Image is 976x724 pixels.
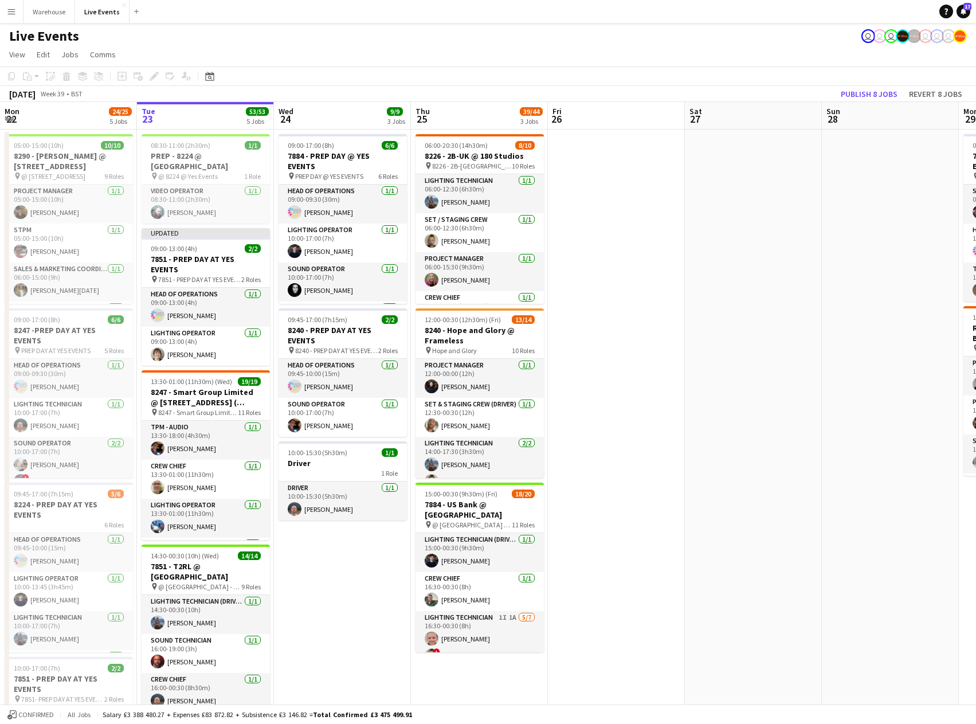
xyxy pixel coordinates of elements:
[246,117,268,126] div: 5 Jobs
[5,572,133,611] app-card-role: Lighting Operator1/110:00-13:45 (3h45m)[PERSON_NAME]
[57,47,83,62] a: Jobs
[279,482,407,521] app-card-role: Driver1/110:00-15:30 (5h30m)[PERSON_NAME]
[151,244,197,253] span: 09:00-13:00 (4h)
[158,408,238,417] span: 8247 - Smart Group Limited @ [STREET_ADDRESS] ( Formerly Freemasons' Hall)
[142,228,270,237] div: Updated
[14,315,60,324] span: 09:00-17:00 (8h)
[512,315,535,324] span: 13/14
[942,29,955,43] app-user-avatar: Technical Department
[689,106,702,116] span: Sat
[551,112,562,126] span: 26
[158,275,241,284] span: 7851 - PREP DAY AT YES EVENTS
[238,377,261,386] span: 19/19
[520,117,542,126] div: 3 Jobs
[288,315,347,324] span: 09:45-17:00 (7h15m)
[158,172,218,181] span: @ 8224 @ Yes Events
[151,141,210,150] span: 08:30-11:00 (2h30m)
[109,107,132,116] span: 24/25
[279,325,407,346] h3: 8240 - PREP DAY AT YES EVENTS
[158,582,241,591] span: @ [GEOGRAPHIC_DATA] - 7851
[953,29,967,43] app-user-avatar: Alex Gill
[387,107,403,116] span: 9/9
[295,346,378,355] span: 8240 - PREP DAY AT YES EVENTS
[101,141,124,150] span: 10/10
[5,483,133,652] div: 09:45-17:00 (7h15m)5/68224 - PREP DAY AT YES EVENTS6 RolesHead of Operations1/109:45-10:00 (15m)[...
[103,710,412,719] div: Salary £3 388 480.27 + Expenses £83 872.82 + Subsistence £3 146.82 =
[142,421,270,460] app-card-role: TPM - AUDIO1/113:30-18:00 (4h30m)[PERSON_NAME]
[238,408,261,417] span: 11 Roles
[9,88,36,100] div: [DATE]
[21,695,104,703] span: 7851- PREP DAY AT YES EVENTS
[279,441,407,521] app-job-card: 10:00-15:30 (5h30m)1/1Driver1 RoleDriver1/110:00-15:30 (5h30m)[PERSON_NAME]
[142,254,270,275] h3: 7851 - PREP DAY AT YES EVENTS
[108,664,124,672] span: 2/2
[896,29,910,43] app-user-avatar: Production Managers
[142,499,270,538] app-card-role: Lighting Operator1/113:30-01:00 (11h30m)[PERSON_NAME]
[142,538,270,627] app-card-role: Lighting Technician4/4
[416,106,430,116] span: Thu
[512,490,535,498] span: 18/20
[14,490,73,498] span: 09:45-17:00 (7h15m)
[5,533,133,572] app-card-role: Head of Operations1/109:45-10:00 (15m)[PERSON_NAME]
[104,521,124,529] span: 6 Roles
[5,325,133,346] h3: 8247 -PREP DAY AT YES EVENTS
[279,185,407,224] app-card-role: Head of Operations1/109:00-09:30 (30m)[PERSON_NAME]
[241,582,261,591] span: 9 Roles
[6,709,56,721] button: Confirmed
[432,346,477,355] span: Hope and Glory
[37,49,50,60] span: Edit
[71,89,83,98] div: BST
[279,106,293,116] span: Wed
[75,1,130,23] button: Live Events
[108,315,124,324] span: 6/6
[381,469,398,478] span: 1 Role
[425,490,497,498] span: 15:00-00:30 (9h30m) (Fri)
[904,87,967,101] button: Revert 8 jobs
[142,134,270,224] div: 08:30-11:00 (2h30m)1/1PREP - 8224 @ [GEOGRAPHIC_DATA] @ 8224 @ Yes Events1 RoleVideo Operator1/10...
[5,224,133,263] app-card-role: STPM1/105:00-15:00 (10h)[PERSON_NAME]
[416,308,544,478] app-job-card: 12:00-00:30 (12h30m) (Fri)13/148240 - Hope and Glory @ Frameless Hope and Glory10 RolesProject Ma...
[21,172,85,181] span: @ [STREET_ADDRESS]
[416,533,544,572] app-card-role: Lighting Technician (Driver)1/115:00-00:30 (9h30m)[PERSON_NAME]
[5,302,133,341] app-card-role: Crew Chief1/1
[104,172,124,181] span: 9 Roles
[382,141,398,150] span: 6/6
[416,252,544,291] app-card-role: Project Manager1/106:00-15:30 (9h30m)[PERSON_NAME]
[416,359,544,398] app-card-role: Project Manager1/112:00-00:00 (12h)[PERSON_NAME]
[5,151,133,171] h3: 8290 - [PERSON_NAME] @ [STREET_ADDRESS]
[5,308,133,478] div: 09:00-17:00 (8h)6/68247 -PREP DAY AT YES EVENTS PREP DAY AT YES EVENTS5 RolesHead of Operations1/...
[416,325,544,346] h3: 8240 - Hope and Glory @ Frameless
[688,112,702,126] span: 27
[416,437,544,492] app-card-role: Lighting Technician2/214:00-17:30 (3h30m)[PERSON_NAME][PERSON_NAME]
[245,141,261,150] span: 1/1
[142,561,270,582] h3: 7851 - T2RL @ [GEOGRAPHIC_DATA]
[142,106,155,116] span: Tue
[432,521,512,529] span: @ [GEOGRAPHIC_DATA] - 7884
[90,49,116,60] span: Comms
[5,437,133,492] app-card-role: Sound Operator2/210:00-17:00 (7h)[PERSON_NAME]![PERSON_NAME]
[5,674,133,694] h3: 7851 - PREP DAY AT YES EVENTS
[416,572,544,611] app-card-role: Crew Chief1/116:30-00:30 (8h)[PERSON_NAME]
[104,346,124,355] span: 5 Roles
[825,112,840,126] span: 28
[245,244,261,253] span: 2/2
[552,106,562,116] span: Fri
[919,29,932,43] app-user-avatar: Ollie Rolfe
[416,499,544,520] h3: 7884 - US Bank @ [GEOGRAPHIC_DATA]
[512,162,535,170] span: 10 Roles
[14,664,60,672] span: 10:00-17:00 (7h)
[5,106,19,116] span: Mon
[873,29,887,43] app-user-avatar: Andrew Gorman
[61,49,79,60] span: Jobs
[151,551,219,560] span: 14:30-00:30 (10h) (Wed)
[432,162,512,170] span: 8226 - 2B-[GEOGRAPHIC_DATA]
[279,134,407,304] app-job-card: 09:00-17:00 (8h)6/67884 - PREP DAY @ YES EVENTS PREP DAY @ YES EVENTS6 RolesHead of Operations1/1...
[142,228,270,366] app-job-card: Updated09:00-13:00 (4h)2/27851 - PREP DAY AT YES EVENTS 7851 - PREP DAY AT YES EVENTS2 RolesHead ...
[142,370,270,540] app-job-card: 13:30-01:00 (11h30m) (Wed)19/198247 - Smart Group Limited @ [STREET_ADDRESS] ( Formerly Freemason...
[963,3,971,10] span: 17
[836,87,902,101] button: Publish 8 jobs
[930,29,944,43] app-user-avatar: Technical Department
